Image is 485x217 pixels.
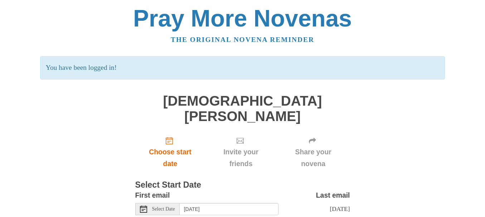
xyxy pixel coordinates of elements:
h3: Select Start Date [135,180,350,190]
div: Click "Next" to confirm your start date first. [277,131,350,174]
span: [DATE] [330,205,350,212]
div: Click "Next" to confirm your start date first. [205,131,276,174]
span: Share your novena [284,146,343,170]
a: Pray More Novenas [133,5,352,32]
label: First email [135,189,170,201]
a: The original novena reminder [171,36,314,43]
h1: [DEMOGRAPHIC_DATA][PERSON_NAME] [135,93,350,124]
p: You have been logged in! [40,56,445,79]
span: Choose start date [142,146,198,170]
span: Invite your friends [212,146,269,170]
a: Choose start date [135,131,205,174]
label: Last email [316,189,350,201]
span: Select Date [152,207,175,212]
